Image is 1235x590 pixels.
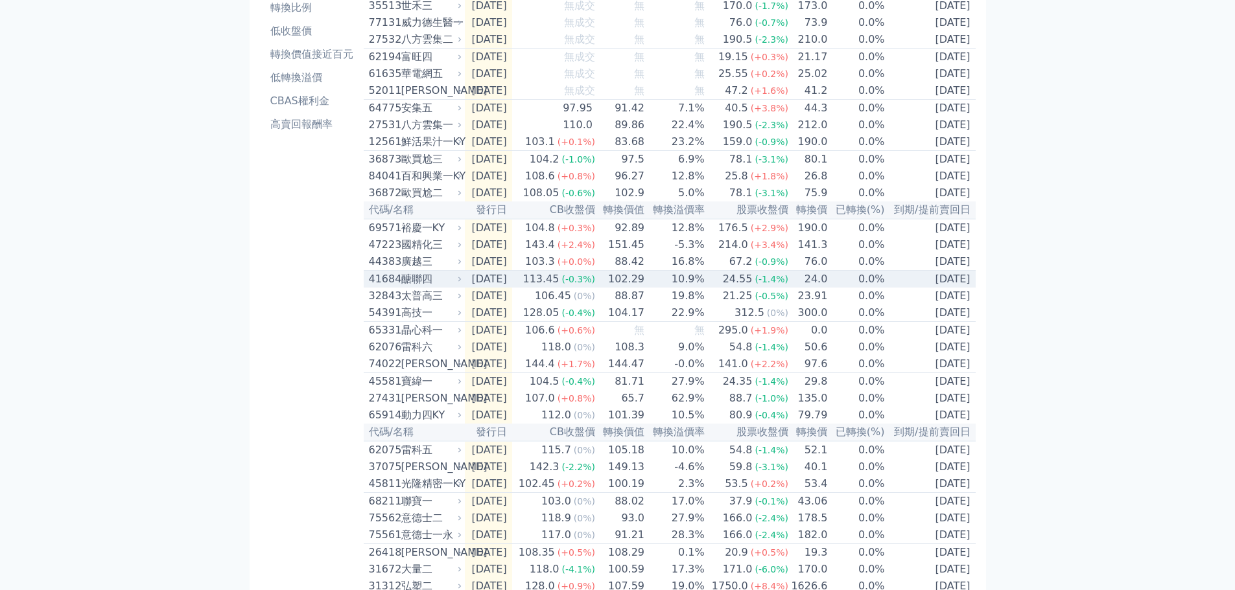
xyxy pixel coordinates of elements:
[886,304,976,322] td: [DATE]
[465,271,512,288] td: [DATE]
[558,256,595,267] span: (+0.0%)
[720,117,755,133] div: 190.5
[828,133,885,151] td: 0.0%
[789,65,828,82] td: 25.02
[789,100,828,117] td: 44.3
[369,237,398,253] div: 47223
[727,254,755,269] div: 67.2
[564,16,595,28] span: 無成交
[596,201,645,219] th: 轉換價值
[465,201,512,219] th: 發行日
[401,254,460,269] div: 廣越三
[401,356,460,372] div: [PERSON_NAME]
[558,393,595,403] span: (+0.8%)
[828,117,885,133] td: 0.0%
[401,391,460,406] div: [PERSON_NAME]
[755,120,788,130] span: (-2.3%)
[694,33,705,45] span: 無
[523,356,558,372] div: 144.4
[722,100,751,116] div: 40.5
[401,374,460,389] div: 寶緯一
[596,133,645,151] td: 83.68
[828,151,885,168] td: 0.0%
[596,390,645,407] td: 65.7
[828,322,885,339] td: 0.0%
[596,407,645,424] td: 101.39
[645,288,705,304] td: 19.8%
[634,67,644,80] span: 無
[755,410,788,420] span: (-0.4%)
[755,1,788,11] span: (-1.7%)
[369,271,398,287] div: 41684
[401,152,460,167] div: 歐買尬三
[520,305,561,321] div: 128.05
[369,15,398,30] div: 77131
[401,100,460,116] div: 安集五
[561,188,595,198] span: (-0.6%)
[401,220,460,236] div: 裕慶一KY
[512,201,596,219] th: CB收盤價
[755,17,788,28] span: (-0.7%)
[634,324,644,336] span: 無
[465,31,512,49] td: [DATE]
[886,49,976,66] td: [DATE]
[369,32,398,47] div: 27532
[886,236,976,253] td: [DATE]
[886,65,976,82] td: [DATE]
[645,201,705,219] th: 轉換溢價率
[520,185,561,201] div: 108.05
[732,305,767,321] div: 312.5
[828,65,885,82] td: 0.0%
[401,66,460,82] div: 華電網五
[527,374,562,389] div: 104.5
[265,114,359,135] a: 高賣回報酬率
[716,237,751,253] div: 214.0
[886,390,976,407] td: [DATE]
[523,391,558,406] div: 107.0
[645,339,705,356] td: 9.0%
[596,236,645,253] td: 151.45
[828,236,885,253] td: 0.0%
[523,254,558,269] div: 103.3
[645,390,705,407] td: 62.9%
[789,271,828,288] td: 24.0
[465,151,512,168] td: [DATE]
[828,31,885,49] td: 0.0%
[755,342,788,352] span: (-1.4%)
[401,83,460,98] div: [PERSON_NAME]
[755,256,788,267] span: (-0.9%)
[364,201,465,219] th: 代碼/名稱
[720,288,755,304] div: 21.25
[789,151,828,168] td: 80.1
[369,83,398,98] div: 52011
[574,291,595,301] span: (0%)
[564,33,595,45] span: 無成交
[716,49,751,65] div: 19.15
[558,240,595,250] span: (+2.4%)
[886,373,976,391] td: [DATE]
[828,339,885,356] td: 0.0%
[401,134,460,150] div: 鮮活果汁一KY
[789,288,828,304] td: 23.91
[645,100,705,117] td: 7.1%
[828,14,885,31] td: 0.0%
[694,324,705,336] span: 無
[828,100,885,117] td: 0.0%
[886,407,976,424] td: [DATE]
[265,91,359,111] a: CBAS權利金
[694,16,705,28] span: 無
[645,304,705,322] td: 22.9%
[265,44,359,65] a: 轉換價值接近百元
[369,254,398,269] div: 44383
[401,117,460,133] div: 八方雲集一
[465,373,512,391] td: [DATE]
[727,391,755,406] div: 88.7
[465,133,512,151] td: [DATE]
[886,201,976,219] th: 到期/提前賣回日
[755,188,788,198] span: (-3.1%)
[596,304,645,322] td: 104.17
[564,67,595,80] span: 無成交
[789,82,828,100] td: 41.2
[705,201,789,219] th: 股票收盤價
[558,223,595,233] span: (+0.3%)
